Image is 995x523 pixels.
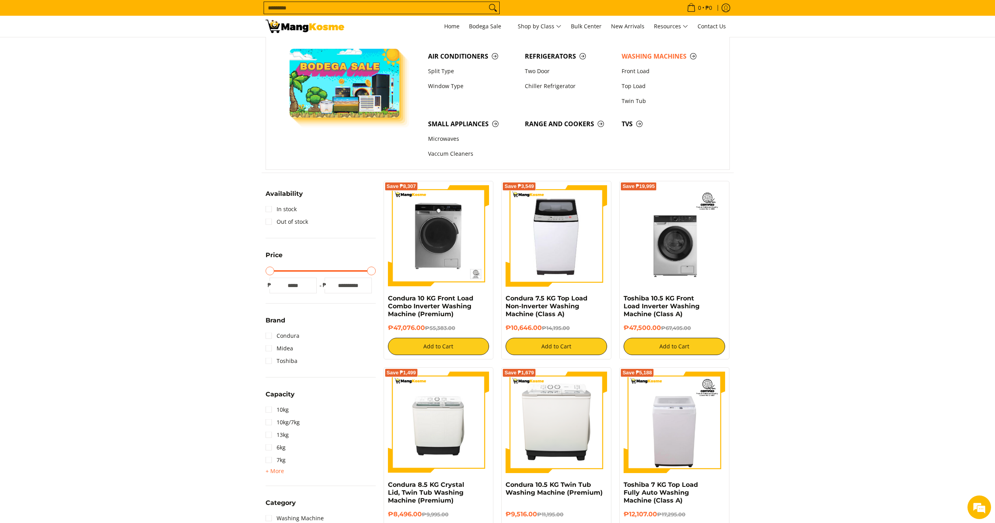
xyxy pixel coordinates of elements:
[387,184,416,189] span: Save ₱8,307
[654,22,688,31] span: Resources
[521,49,618,64] a: Refrigerators
[537,511,563,517] del: ₱11,195.00
[622,184,655,189] span: Save ₱19,995
[521,116,618,131] a: Range and Cookers
[567,16,605,37] a: Bulk Center
[388,510,489,518] h6: ₱8,496.00
[266,391,295,403] summary: Open
[266,191,303,203] summary: Open
[624,481,698,504] a: Toshiba 7 KG Top Load Fully Auto Washing Machine (Class A)
[425,325,455,331] del: ₱55,383.00
[266,468,284,474] span: + More
[290,49,400,118] img: Bodega Sale
[607,16,648,37] a: New Arrivals
[444,22,460,30] span: Home
[388,324,489,332] h6: ₱47,076.00
[388,481,464,504] a: Condura 8.5 KG Crystal Lid, Twin Tub Washing Machine (Premium)
[657,511,685,517] del: ₱17,295.00
[266,391,295,398] span: Capacity
[622,52,711,61] span: Washing Machines
[698,22,726,30] span: Contact Us
[321,281,329,289] span: ₱
[624,185,725,287] img: Toshiba 10.5 KG Front Load Inverter Washing Machine (Class A)
[514,16,565,37] a: Shop by Class
[388,338,489,355] button: Add to Cart
[525,52,614,61] span: Refrigerators
[266,317,285,330] summary: Open
[266,429,289,441] a: 13kg
[518,22,561,31] span: Shop by Class
[266,203,297,215] a: In stock
[506,324,607,332] h6: ₱10,646.00
[504,370,534,375] span: Save ₱1,679
[618,94,714,109] a: Twin Tub
[506,372,607,473] img: Condura 10.5 KG Twin Tub Washing Machine (Premium)
[661,325,691,331] del: ₱67,495.00
[266,403,289,416] a: 10kg
[618,79,714,94] a: Top Load
[266,20,344,33] img: Washing Machines l Mang Kosme: Home Appliances Warehouse Sale Partner
[424,116,521,131] a: Small Appliances
[465,16,512,37] a: Bodega Sale
[424,49,521,64] a: Air Conditioners
[266,281,273,289] span: ₱
[525,119,614,129] span: Range and Cookers
[266,330,299,342] a: Condura
[694,16,730,37] a: Contact Us
[624,324,725,332] h6: ₱47,500.00
[622,119,711,129] span: TVs
[506,510,607,518] h6: ₱9,516.00
[266,441,286,454] a: 6kg
[624,295,700,318] a: Toshiba 10.5 KG Front Load Inverter Washing Machine (Class A)
[618,49,714,64] a: Washing Machines
[571,22,602,30] span: Bulk Center
[266,466,284,476] summary: Open
[622,370,652,375] span: Save ₱5,188
[704,5,713,11] span: ₱0
[542,325,570,331] del: ₱14,195.00
[521,64,618,79] a: Two Door
[352,16,730,37] nav: Main Menu
[388,373,489,472] img: Condura 8.5 KG Crystal Lid, Twin Tub Washing Machine (Premium)
[424,132,521,147] a: Microwaves
[266,252,282,258] span: Price
[422,511,449,517] del: ₱9,995.00
[387,370,416,375] span: Save ₱1,499
[424,79,521,94] a: Window Type
[618,64,714,79] a: Front Load
[611,22,644,30] span: New Arrivals
[521,79,618,94] a: Chiller Refrigerator
[266,416,300,429] a: 10kg/7kg
[506,338,607,355] button: Add to Cart
[685,4,714,12] span: •
[424,64,521,79] a: Split Type
[266,342,293,355] a: Midea
[618,116,714,131] a: TVs
[428,52,517,61] span: Air Conditioners
[506,295,587,318] a: Condura 7.5 KG Top Load Non-Inverter Washing Machine (Class A)
[424,147,521,162] a: Vaccum Cleaners
[266,215,308,228] a: Out of stock
[624,510,725,518] h6: ₱12,107.00
[697,5,702,11] span: 0
[506,481,603,496] a: Condura 10.5 KG Twin Tub Washing Machine (Premium)
[428,119,517,129] span: Small Appliances
[266,454,286,466] a: 7kg
[266,500,296,512] summary: Open
[266,252,282,264] summary: Open
[440,16,463,37] a: Home
[624,372,725,473] img: Toshiba 7 KG Top Load Fully Auto Washing Machine (Class A)
[650,16,692,37] a: Resources
[388,295,473,318] a: Condura 10 KG Front Load Combo Inverter Washing Machine (Premium)
[509,185,604,287] img: condura-7.5kg-topload-non-inverter-washing-machine-class-c-full-view-mang-kosme
[266,500,296,506] span: Category
[266,191,303,197] span: Availability
[469,22,508,31] span: Bodega Sale
[487,2,499,14] button: Search
[266,355,297,367] a: Toshiba
[624,338,725,355] button: Add to Cart
[266,317,285,324] span: Brand
[388,185,489,287] img: Condura 10 KG Front Load Combo Inverter Washing Machine (Premium)
[504,184,534,189] span: Save ₱3,549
